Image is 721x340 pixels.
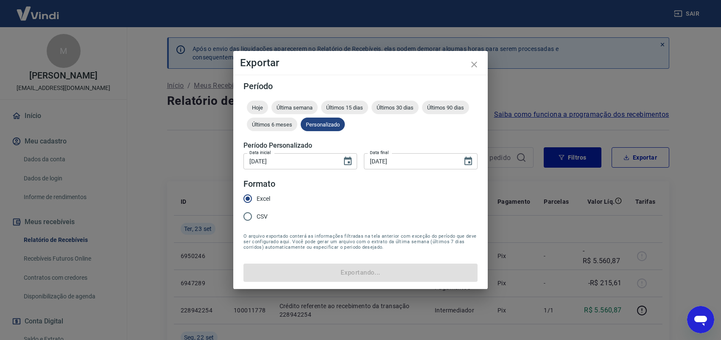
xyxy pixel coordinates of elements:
span: CSV [257,212,268,221]
input: DD/MM/YYYY [364,153,456,169]
div: Última semana [271,101,318,114]
div: Últimos 30 dias [372,101,419,114]
span: Última semana [271,104,318,111]
span: Hoje [247,104,268,111]
span: Últimos 30 dias [372,104,419,111]
div: Personalizado [301,118,345,131]
button: Choose date, selected date is 12 de set de 2025 [339,153,356,170]
span: Últimos 15 dias [321,104,368,111]
h5: Período [243,82,478,90]
legend: Formato [243,178,275,190]
span: O arquivo exportado conterá as informações filtradas na tela anterior com exceção do período que ... [243,233,478,250]
label: Data inicial [249,149,271,156]
span: Excel [257,194,270,203]
button: Choose date, selected date is 23 de set de 2025 [460,153,477,170]
input: DD/MM/YYYY [243,153,336,169]
div: Hoje [247,101,268,114]
span: Últimos 6 meses [247,121,297,128]
div: Últimos 6 meses [247,118,297,131]
h5: Período Personalizado [243,141,478,150]
span: Personalizado [301,121,345,128]
h4: Exportar [240,58,481,68]
div: Últimos 15 dias [321,101,368,114]
div: Últimos 90 dias [422,101,469,114]
button: close [464,54,484,75]
span: Últimos 90 dias [422,104,469,111]
iframe: Botão para abrir a janela de mensagens [687,306,714,333]
label: Data final [370,149,389,156]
